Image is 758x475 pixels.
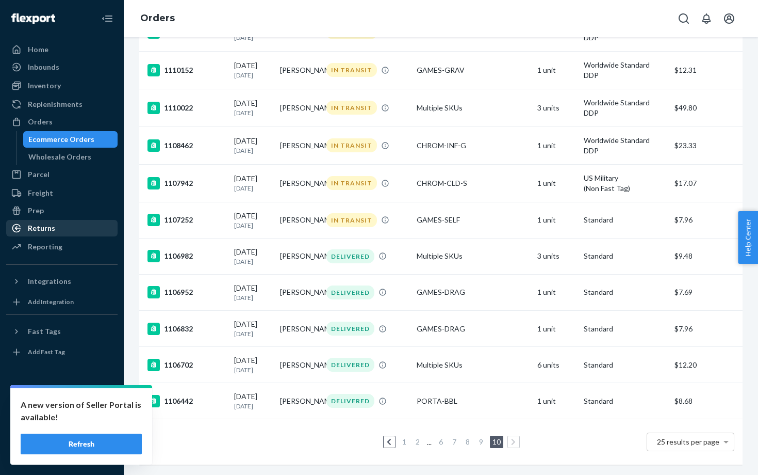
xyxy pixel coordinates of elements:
[234,391,272,410] div: [DATE]
[6,294,118,310] a: Add Integration
[696,8,717,29] button: Open notifications
[28,44,48,55] div: Home
[28,134,94,145] div: Ecommerce Orders
[490,437,503,446] a: Page 10 is your current page
[326,63,377,77] div: IN TRANSIT
[584,360,666,370] p: Standard
[670,51,743,89] td: $12.31
[147,64,226,76] div: 1110152
[234,257,272,266] p: [DATE]
[234,146,272,155] p: [DATE]
[533,383,580,419] td: 1 unit
[738,211,758,264] button: Help Center
[417,324,529,334] div: GAMES-DRAG
[147,395,226,407] div: 1106442
[584,183,666,194] div: (Non Fast Tag)
[6,41,118,58] a: Home
[28,205,44,216] div: Prep
[533,89,580,126] td: 3 units
[670,347,743,383] td: $12.20
[23,131,118,148] a: Ecommerce Orders
[6,96,118,113] a: Replenishments
[417,140,529,151] div: CHROM-INF-G
[670,274,743,310] td: $7.69
[6,220,118,236] a: Returns
[6,185,118,201] a: Freight
[147,214,226,226] div: 1107252
[28,276,71,287] div: Integrations
[28,297,74,306] div: Add Integration
[147,177,226,189] div: 1107942
[584,173,666,183] p: US Military
[477,437,485,446] a: Page 9
[276,347,322,383] td: [PERSON_NAME]
[28,223,55,233] div: Returns
[6,202,118,219] a: Prep
[417,65,529,75] div: GAMES-GRAV
[147,102,226,114] div: 1110022
[437,437,445,446] a: Page 6
[533,347,580,383] td: 6 units
[413,347,533,383] td: Multiple SKUs
[28,242,62,252] div: Reporting
[276,164,322,202] td: [PERSON_NAME]
[584,60,666,81] p: Worldwide Standard DDP
[21,434,142,454] button: Refresh
[147,250,226,262] div: 1106982
[28,326,61,337] div: Fast Tags
[97,8,118,29] button: Close Navigation
[533,311,580,347] td: 1 unit
[234,33,272,42] p: [DATE]
[657,437,719,446] span: 25 results per page
[276,383,322,419] td: [PERSON_NAME]
[6,446,118,463] button: Give Feedback
[719,8,739,29] button: Open account menu
[234,283,272,302] div: [DATE]
[234,71,272,80] p: [DATE]
[276,126,322,164] td: [PERSON_NAME]
[417,215,529,225] div: GAMES-SELF
[234,402,272,410] p: [DATE]
[276,89,322,126] td: [PERSON_NAME]
[6,239,118,255] a: Reporting
[6,166,118,183] a: Parcel
[234,136,272,155] div: [DATE]
[533,238,580,274] td: 3 units
[234,60,272,80] div: [DATE]
[417,396,529,406] div: PORTA-BBL
[6,59,118,75] a: Inbounds
[21,399,142,423] p: A new version of Seller Portal is available!
[326,101,377,115] div: IN TRANSIT
[417,287,529,297] div: GAMES-DRAG
[413,89,533,126] td: Multiple SKUs
[28,62,59,72] div: Inbounds
[670,202,743,238] td: $7.96
[147,139,226,152] div: 1108462
[326,213,377,227] div: IN TRANSIT
[234,98,272,117] div: [DATE]
[234,355,272,374] div: [DATE]
[276,274,322,310] td: [PERSON_NAME]
[426,436,432,448] li: ...
[276,51,322,89] td: [PERSON_NAME]
[670,311,743,347] td: $7.96
[670,89,743,126] td: $49.80
[140,12,175,24] a: Orders
[670,383,743,419] td: $8.68
[326,176,377,190] div: IN TRANSIT
[28,117,53,127] div: Orders
[584,215,666,225] p: Standard
[584,251,666,261] p: Standard
[6,323,118,340] button: Fast Tags
[147,359,226,371] div: 1106702
[326,394,374,408] div: DELIVERED
[326,138,377,152] div: IN TRANSIT
[6,411,118,427] a: Talk to Support
[276,202,322,238] td: [PERSON_NAME]
[584,135,666,156] p: Worldwide Standard DDP
[464,437,472,446] a: Page 8
[6,393,118,410] a: Settings
[584,396,666,406] p: Standard
[670,126,743,164] td: $23.33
